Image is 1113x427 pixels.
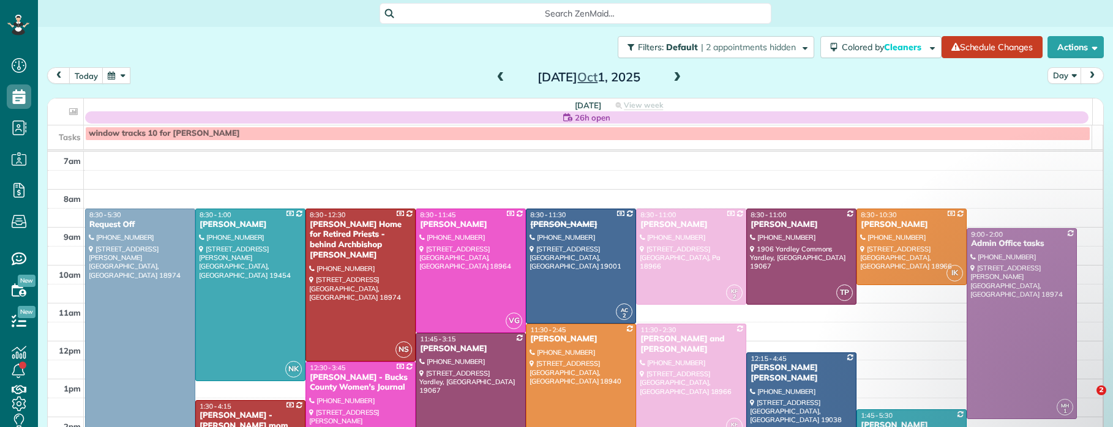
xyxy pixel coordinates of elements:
span: New [18,275,36,287]
button: Colored byCleaners [820,36,942,58]
span: 8:30 - 10:30 [861,210,896,219]
div: Request Off [89,220,192,230]
a: Filters: Default | 2 appointments hidden [612,36,814,58]
div: [PERSON_NAME] [860,220,963,230]
div: Admin Office tasks [970,239,1073,249]
iframe: Intercom live chat [1071,385,1101,415]
span: 2 [1096,385,1106,395]
button: today [69,67,103,84]
span: 1:45 - 5:30 [861,411,893,420]
span: 11:45 - 3:15 [420,335,455,343]
button: Actions [1047,36,1104,58]
small: 2 [616,310,632,322]
span: AC [621,306,628,313]
span: 1:30 - 4:15 [200,402,231,410]
div: [PERSON_NAME] Home for Retired Priests - behind Archbishop [PERSON_NAME] [309,220,412,261]
span: 11am [59,308,81,317]
span: New [18,306,36,318]
span: 11:30 - 2:30 [640,325,676,334]
div: [PERSON_NAME] - Bucks County Women's Journal [309,373,412,393]
span: 9am [64,232,81,242]
span: TP [836,284,853,301]
span: Filters: [638,42,664,53]
span: 8:30 - 11:45 [420,210,455,219]
small: 2 [727,291,742,303]
div: [PERSON_NAME] [419,344,522,354]
span: Default [666,42,699,53]
span: 8:30 - 5:30 [89,210,121,219]
span: KF [731,288,738,294]
span: View week [624,100,663,110]
span: window tracks 10 for [PERSON_NAME] [89,128,240,138]
span: 1pm [64,384,81,393]
div: [PERSON_NAME] [PERSON_NAME] [750,363,853,384]
span: VG [506,313,522,329]
div: [PERSON_NAME] [419,220,522,230]
div: [PERSON_NAME] [640,220,743,230]
span: NK [285,361,302,377]
button: prev [47,67,70,84]
button: Day [1047,67,1082,84]
span: 8:30 - 1:00 [200,210,231,219]
button: Filters: Default | 2 appointments hidden [618,36,814,58]
h2: [DATE] 1, 2025 [512,70,665,84]
span: 11:30 - 2:45 [530,325,566,334]
small: 1 [1057,406,1073,417]
span: 8:30 - 11:00 [640,210,676,219]
span: 8am [64,194,81,204]
span: 8:30 - 11:00 [751,210,786,219]
span: 26h open [575,111,610,124]
span: Colored by [842,42,926,53]
div: [PERSON_NAME] and [PERSON_NAME] [640,334,743,355]
span: | 2 appointments hidden [701,42,796,53]
span: IK [946,265,963,281]
span: 9:00 - 2:00 [971,230,1003,239]
button: next [1081,67,1104,84]
span: 12pm [59,346,81,355]
span: 7am [64,156,81,166]
span: MH [1061,402,1070,409]
span: 10am [59,270,81,280]
span: 8:30 - 11:30 [530,210,566,219]
span: Oct [577,69,598,84]
span: 12:30 - 3:45 [310,363,345,372]
a: Schedule Changes [942,36,1043,58]
span: 8:30 - 12:30 [310,210,345,219]
span: 12:15 - 4:45 [751,354,786,363]
div: [PERSON_NAME] [199,220,302,230]
div: [PERSON_NAME] [750,220,853,230]
div: [PERSON_NAME] [530,334,632,344]
span: [DATE] [575,100,601,110]
div: [PERSON_NAME] [530,220,632,230]
span: Cleaners [884,42,923,53]
span: NS [395,341,412,358]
